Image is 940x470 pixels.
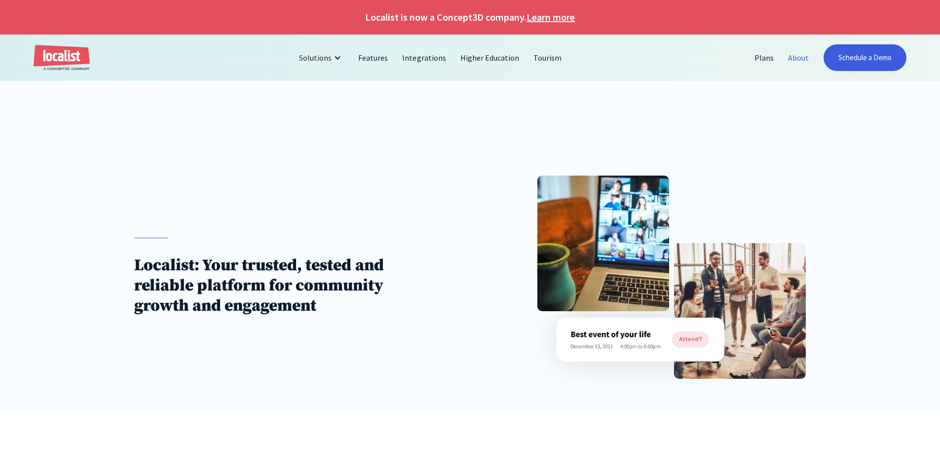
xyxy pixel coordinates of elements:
a: home [34,45,90,71]
img: About Localist [674,243,806,379]
a: About [781,46,816,70]
img: About Localist [557,318,724,362]
a: Schedule a Demo [824,44,906,71]
a: Features [351,46,395,70]
div: Solutions [292,46,351,70]
div: Solutions [299,52,332,64]
a: Integrations [395,46,453,70]
h1: Localist: Your trusted, tested and reliable platform for community growth and engagement [134,255,436,316]
a: Learn more [526,10,575,25]
a: Plans [748,46,781,70]
a: Higher Education [453,46,526,70]
a: Tourism [526,46,569,70]
img: About Localist [537,176,669,311]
